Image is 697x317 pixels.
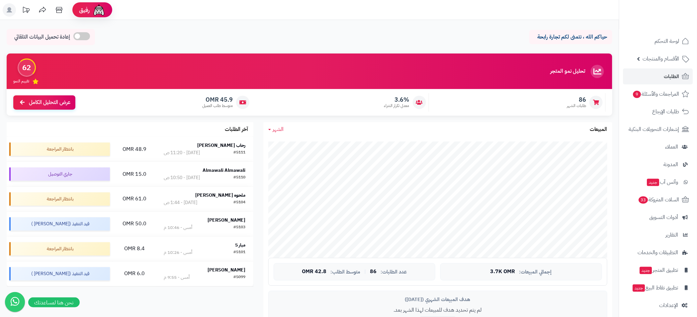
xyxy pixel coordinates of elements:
a: العملاء [623,139,693,155]
a: طلبات الإرجاع [623,104,693,120]
span: تطبيق نقاط البيع [632,283,678,292]
span: التطبيقات والخدمات [638,248,678,257]
div: #5103 [234,224,246,231]
div: [DATE] - 10:50 ص [164,174,200,181]
div: [DATE] - 11:20 ص [164,150,200,156]
span: أدوات التسويق [650,213,678,222]
div: بانتظار المراجعة [9,143,110,156]
span: 3.6% [384,96,409,103]
span: التقارير [666,230,678,240]
span: طلبات الشهر [567,103,586,109]
img: ai-face.png [92,3,106,17]
td: 8.4 OMR [113,237,156,261]
span: رفيق [79,6,90,14]
a: تحديثات المنصة [18,3,34,18]
div: #5111 [234,150,246,156]
span: 86 [567,96,586,103]
a: تطبيق نقاط البيعجديد [623,280,693,296]
span: السلات المتروكة [638,195,679,204]
span: وآتس آب [647,177,678,187]
img: logo-2.png [652,18,691,32]
td: 48.9 OMR [113,137,156,161]
h3: آخر الطلبات [225,127,248,133]
a: الشهر [268,126,284,133]
span: جديد [640,267,652,274]
div: #5099 [234,274,246,281]
div: [DATE] - 1:44 ص [164,199,197,206]
span: جديد [633,284,645,292]
span: تقييم النمو [13,78,29,84]
span: متوسط الطلب: [330,269,360,275]
span: الشهر [273,125,284,133]
span: | [364,269,366,274]
strong: ميار 5 [235,242,246,249]
strong: ملحوه [PERSON_NAME] [196,192,246,199]
a: إشعارات التحويلات البنكية [623,121,693,137]
span: معدل تكرار الشراء [384,103,409,109]
span: عدد الطلبات: [381,269,407,275]
div: أمس - 10:46 م [164,224,192,231]
span: عرض التحليل الكامل [29,99,70,106]
div: بانتظار المراجعة [9,242,110,256]
h3: المبيعات [590,127,607,133]
span: 42.8 OMR [302,269,326,275]
strong: [PERSON_NAME] [208,266,246,273]
a: تطبيق المتجرجديد [623,262,693,278]
span: العملاء [665,142,678,152]
span: طلبات الإرجاع [653,107,679,116]
a: المدونة [623,157,693,172]
span: تطبيق المتجر [639,265,678,275]
td: 50.0 OMR [113,212,156,236]
span: 33 [639,196,648,204]
span: المدونة [664,160,678,169]
div: قيد التنفيذ ([PERSON_NAME] ) [9,267,110,280]
a: الإعدادات [623,297,693,313]
div: جاري التوصيل [9,167,110,181]
span: الطلبات [664,72,679,81]
span: الأقسام والمنتجات [643,54,679,63]
div: أمس - 9:55 م [164,274,190,281]
td: 15.0 OMR [113,162,156,186]
div: بانتظار المراجعة [9,192,110,206]
strong: [PERSON_NAME] [208,217,246,224]
span: 45.9 OMR [202,96,233,103]
span: 3.7K OMR [490,269,515,275]
a: السلات المتروكة33 [623,192,693,208]
td: 6.0 OMR [113,262,156,286]
div: #5110 [234,174,246,181]
span: 9 [633,91,641,98]
span: متوسط طلب العميل [202,103,233,109]
a: التطبيقات والخدمات [623,245,693,261]
div: أمس - 10:26 م [164,249,192,256]
span: إشعارات التحويلات البنكية [629,125,679,134]
a: المراجعات والأسئلة9 [623,86,693,102]
td: 61.0 OMR [113,187,156,211]
div: هدف المبيعات الشهري ([DATE]) [274,296,602,303]
span: الإعدادات [659,301,678,310]
a: وآتس آبجديد [623,174,693,190]
p: حياكم الله ، نتمنى لكم تجارة رابحة [534,33,607,41]
div: قيد التنفيذ ([PERSON_NAME] ) [9,217,110,231]
strong: رحاب [PERSON_NAME] [198,142,246,149]
span: المراجعات والأسئلة [633,89,679,99]
div: #5104 [234,199,246,206]
a: أدوات التسويق [623,209,693,225]
span: إعادة تحميل البيانات التلقائي [14,33,70,41]
a: التقارير [623,227,693,243]
span: لوحة التحكم [655,37,679,46]
p: لم يتم تحديد هدف للمبيعات لهذا الشهر بعد. [274,306,602,314]
span: 86 [370,269,377,275]
h3: تحليل نمو المتجر [550,68,585,74]
a: عرض التحليل الكامل [13,95,75,110]
span: جديد [647,179,659,186]
a: لوحة التحكم [623,33,693,49]
strong: Almawali Almawali [203,167,246,174]
a: الطلبات [623,68,693,84]
div: #5101 [234,249,246,256]
span: إجمالي المبيعات: [519,269,552,275]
